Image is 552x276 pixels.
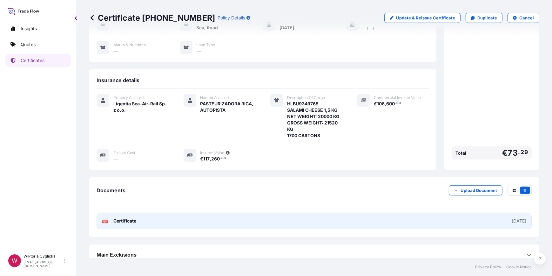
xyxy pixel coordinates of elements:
[5,54,71,67] a: Certificates
[287,101,342,139] span: HLBU9349765 SALAMI CHEESE 1,5 KG NET WEIGHT: 20000 KG GROSS WEIGHT: 21520 KG 1700 CARTONS
[455,150,466,156] span: Total
[461,187,497,194] p: Upload Document
[113,42,146,47] span: Marks & Numbers
[287,95,325,100] span: Description Of Cargo
[12,258,17,264] span: W
[89,13,215,23] p: Certificate [PHONE_NUMBER]
[197,48,201,54] span: —
[5,22,71,35] a: Insights
[21,57,44,64] p: Certificates
[97,251,137,258] span: Main Exclusions
[97,213,532,229] a: PDFCertificate[DATE]
[204,157,210,161] span: 117
[200,150,225,155] span: Insured Value
[97,77,139,83] span: Insurance details
[466,13,502,23] a: Duplicate
[113,150,135,155] span: Freight Cost
[24,254,63,259] p: Wiktoria Cyglicka
[518,150,520,154] span: .
[384,13,461,23] a: Update & Reissue Certificate
[374,95,421,100] span: Commercial Invoice Value
[113,101,168,113] span: Ligentia Sea-Air-Rail Sp. z o.o.
[395,102,396,104] span: .
[502,149,508,157] span: €
[475,265,501,270] a: Privacy Policy
[21,41,36,48] p: Quotes
[396,15,455,21] p: Update & Reissue Certificate
[97,187,125,194] span: Documents
[449,185,502,195] button: Upload Document
[97,247,532,262] div: Main Exclusions
[200,101,255,113] span: PASTEURIZADORA RICA, AUTOPISTA
[506,265,532,270] a: Cookie Notice
[477,15,497,21] p: Duplicate
[210,157,212,161] span: ,
[377,102,385,106] span: 106
[21,25,37,32] p: Insights
[385,102,387,106] span: ,
[197,42,215,47] span: Load Type
[5,38,71,51] a: Quotes
[218,15,245,21] p: Policy Details
[221,157,226,159] span: 00
[24,260,63,268] p: [EMAIL_ADDRESS][DOMAIN_NAME]
[113,95,144,100] span: Primary Assured
[519,15,534,21] p: Cancel
[508,149,517,157] span: 73
[512,218,526,224] div: [DATE]
[508,13,539,23] button: Cancel
[113,48,118,54] span: —
[113,156,118,162] span: —
[200,95,229,100] span: Named Assured
[103,221,107,223] text: PDF
[387,102,395,106] span: 600
[374,102,377,106] span: €
[521,150,528,154] span: 29
[220,157,221,159] span: .
[212,157,220,161] span: 260
[200,157,204,161] span: €
[396,102,401,104] span: 00
[113,218,136,224] span: Certificate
